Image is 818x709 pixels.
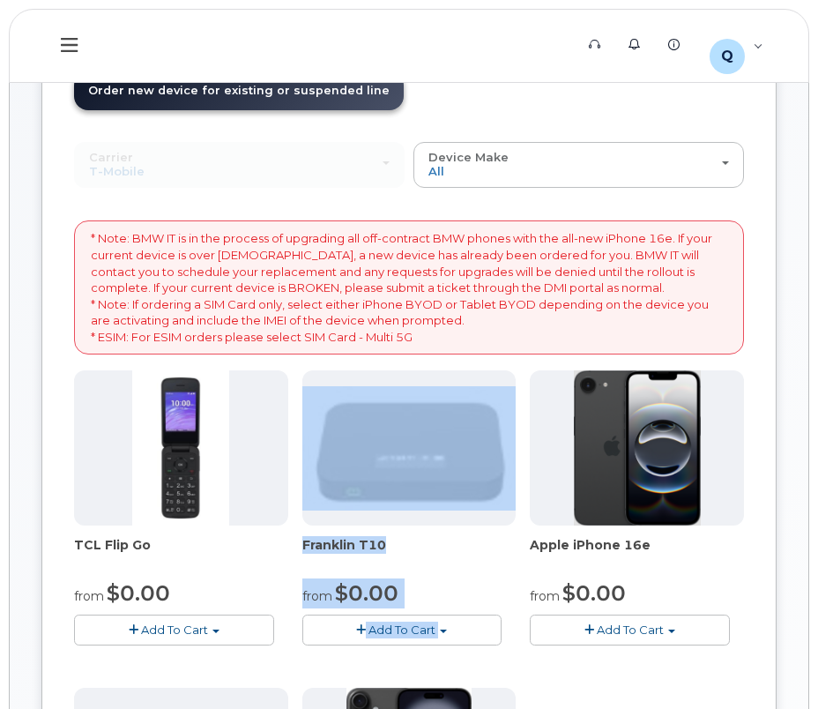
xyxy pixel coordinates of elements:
span: Device Make [428,150,509,164]
span: $0.00 [562,580,626,606]
small: from [302,588,332,604]
small: from [74,588,104,604]
iframe: Messenger Launcher [741,632,805,696]
img: TCL_FLIP_MODE.jpg [132,370,229,526]
img: iphone16e.png [574,370,701,526]
span: Add To Cart [597,623,664,637]
div: TCL Flip Go [74,536,288,571]
span: $0.00 [107,580,170,606]
span: $0.00 [335,580,398,606]
span: All [428,164,444,178]
span: Add To Cart [141,623,208,637]
button: Add To Cart [530,615,730,646]
div: Franklin T10 [302,536,517,571]
span: Q [721,46,733,67]
div: Apple iPhone 16e [530,536,744,571]
button: Add To Cart [74,615,274,646]
img: t10.jpg [302,386,517,510]
button: Add To Cart [302,615,502,646]
small: from [530,588,560,604]
p: * Note: BMW IT is in the process of upgrading all off-contract BMW phones with the all-new iPhone... [91,230,727,345]
span: Add To Cart [368,623,435,637]
span: Order new device for existing or suspended line [88,84,390,97]
div: QTD3589 [697,28,776,63]
button: Device Make All [413,142,744,188]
